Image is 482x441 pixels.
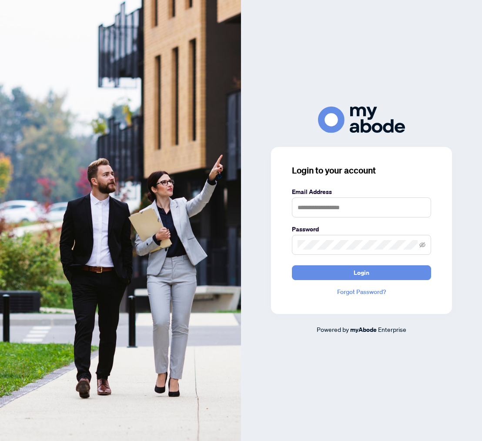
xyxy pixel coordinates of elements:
[292,187,431,197] label: Email Address
[292,164,431,177] h3: Login to your account
[292,265,431,280] button: Login
[317,325,349,333] span: Powered by
[292,287,431,297] a: Forgot Password?
[378,325,406,333] span: Enterprise
[354,266,369,280] span: Login
[419,242,425,248] span: eye-invisible
[318,107,405,133] img: ma-logo
[292,224,431,234] label: Password
[350,325,377,334] a: myAbode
